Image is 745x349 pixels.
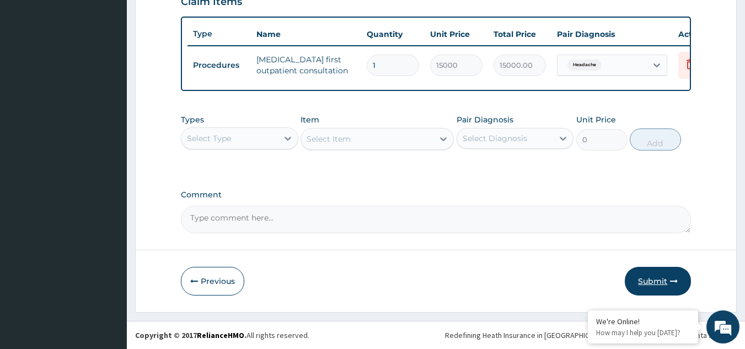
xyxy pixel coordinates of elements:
[596,316,690,326] div: We're Online!
[187,55,251,76] td: Procedures
[6,232,210,271] textarea: Type your message and hit 'Enter'
[181,190,692,200] label: Comment
[57,62,185,76] div: Chat with us now
[576,114,616,125] label: Unit Price
[445,330,737,341] div: Redefining Heath Insurance in [GEOGRAPHIC_DATA] using Telemedicine and Data Science!
[425,23,488,45] th: Unit Price
[187,24,251,44] th: Type
[463,133,527,144] div: Select Diagnosis
[135,330,246,340] strong: Copyright © 2017 .
[625,267,691,296] button: Submit
[251,23,361,45] th: Name
[187,133,231,144] div: Select Type
[181,267,244,296] button: Previous
[488,23,551,45] th: Total Price
[251,49,361,82] td: [MEDICAL_DATA] first outpatient consultation
[64,104,152,216] span: We're online!
[181,6,207,32] div: Minimize live chat window
[181,115,204,125] label: Types
[457,114,513,125] label: Pair Diagnosis
[127,321,745,349] footer: All rights reserved.
[197,330,244,340] a: RelianceHMO
[596,328,690,337] p: How may I help you today?
[630,128,681,151] button: Add
[567,60,602,71] span: Headache
[301,114,319,125] label: Item
[20,55,45,83] img: d_794563401_company_1708531726252_794563401
[361,23,425,45] th: Quantity
[551,23,673,45] th: Pair Diagnosis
